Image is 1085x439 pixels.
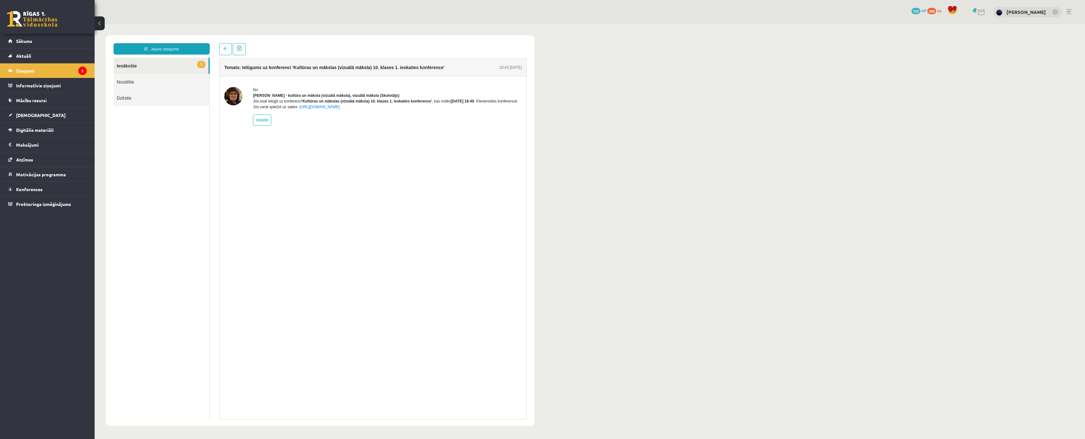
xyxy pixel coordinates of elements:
a: Maksājumi [8,138,87,152]
span: Konferences [16,186,43,192]
a: Jauns ziņojums [19,19,115,30]
a: [URL][DOMAIN_NAME] [205,80,245,85]
span: Atzīmes [16,157,33,162]
a: Mācību resursi [8,93,87,108]
span: Proktoringa izmēģinājums [16,201,71,207]
a: Atbildēt [158,90,177,102]
a: Aktuāli [8,49,87,63]
a: 280 xp [927,8,944,13]
a: 1Ienākošie [19,33,114,50]
div: 10:43 [DATE] [405,40,427,46]
span: Digitālie materiāli [16,127,54,133]
span: Aktuāli [16,53,31,59]
a: [PERSON_NAME] [1006,9,1046,15]
a: 152 mP [912,8,926,13]
span: xp [937,8,941,13]
b: 'Kultūras un mākslas (vizuālā māksla) 10. klases 1. ieskaites konference' [207,75,337,79]
a: Konferences [8,182,87,196]
legend: Informatīvie ziņojumi [16,78,87,93]
span: 280 [927,8,936,14]
b: [DATE] 16:40 [356,75,379,79]
span: 152 [912,8,920,14]
strong: [PERSON_NAME] - kultūra un māksla (vizuālā māksla), vizuālā māksla (Skolotājs) [158,69,305,73]
i: 2 [78,67,87,75]
a: Nosūtītie [19,50,115,66]
span: Mācību resursi [16,97,47,103]
div: Jūs esat ielūgti uz konferenci , kas notiks . Pievienoties konferencei Jūs varat spiežot uz saites - [158,74,427,85]
div: No: [158,63,427,68]
img: Nikolass Karpjuks [996,9,1002,16]
h4: Temats: Ielūgums uz konferenci 'Kultūras un mākslas (vizuālā māksla) 10. klases 1. ieskaites konf... [130,41,350,46]
a: Ziņojumi2 [8,63,87,78]
span: Sākums [16,38,32,44]
a: Digitālie materiāli [8,123,87,137]
a: Atzīmes [8,152,87,167]
span: mP [921,8,926,13]
span: [DEMOGRAPHIC_DATA] [16,112,66,118]
a: Rīgas 1. Tālmācības vidusskola [7,11,57,27]
span: 1 [103,37,111,44]
a: Dzēstie [19,66,115,82]
legend: Maksājumi [16,138,87,152]
a: Informatīvie ziņojumi [8,78,87,93]
a: Proktoringa izmēģinājums [8,197,87,211]
a: Sākums [8,34,87,48]
a: Motivācijas programma [8,167,87,182]
legend: Ziņojumi [16,63,87,78]
img: Ilze Kolka - kultūra un māksla (vizuālā māksla), vizuālā māksla [130,63,148,81]
a: [DEMOGRAPHIC_DATA] [8,108,87,122]
span: Motivācijas programma [16,172,66,177]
